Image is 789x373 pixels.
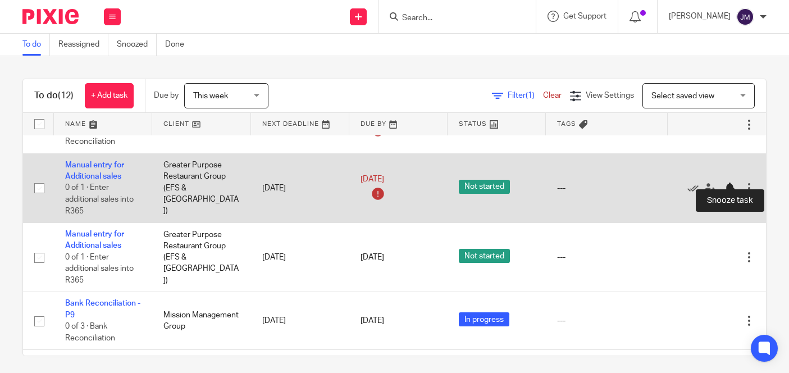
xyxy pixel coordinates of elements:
[22,34,50,56] a: To do
[557,252,656,263] div: ---
[154,90,179,101] p: Due by
[22,9,79,24] img: Pixie
[34,90,74,102] h1: To do
[736,8,754,26] img: svg%3E
[361,253,384,261] span: [DATE]
[65,253,134,284] span: 0 of 1 · Enter additional sales into R365
[193,92,228,100] span: This week
[543,92,562,99] a: Clear
[401,13,502,24] input: Search
[152,292,250,350] td: Mission Management Group
[152,223,250,292] td: Greater Purpose Restaurant Group (EFS & [GEOGRAPHIC_DATA])
[459,180,510,194] span: Not started
[526,92,535,99] span: (1)
[65,161,124,180] a: Manual entry for Additional sales
[58,91,74,100] span: (12)
[65,184,134,215] span: 0 of 1 · Enter additional sales into R365
[687,183,704,194] a: Mark as done
[557,183,656,194] div: ---
[563,12,606,20] span: Get Support
[586,92,634,99] span: View Settings
[361,175,384,183] span: [DATE]
[459,249,510,263] span: Not started
[251,153,349,222] td: [DATE]
[557,121,576,127] span: Tags
[557,315,656,326] div: ---
[669,11,731,22] p: [PERSON_NAME]
[58,34,108,56] a: Reassigned
[361,317,384,325] span: [DATE]
[251,223,349,292] td: [DATE]
[459,312,509,326] span: In progress
[251,292,349,350] td: [DATE]
[65,322,115,342] span: 0 of 3 · Bank Reconciliation
[152,153,250,222] td: Greater Purpose Restaurant Group (EFS & [GEOGRAPHIC_DATA])
[65,230,124,249] a: Manual entry for Additional sales
[651,92,714,100] span: Select saved view
[117,34,157,56] a: Snoozed
[85,83,134,108] a: + Add task
[165,34,193,56] a: Done
[65,299,140,319] a: Bank Reconciliation - P9
[508,92,543,99] span: Filter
